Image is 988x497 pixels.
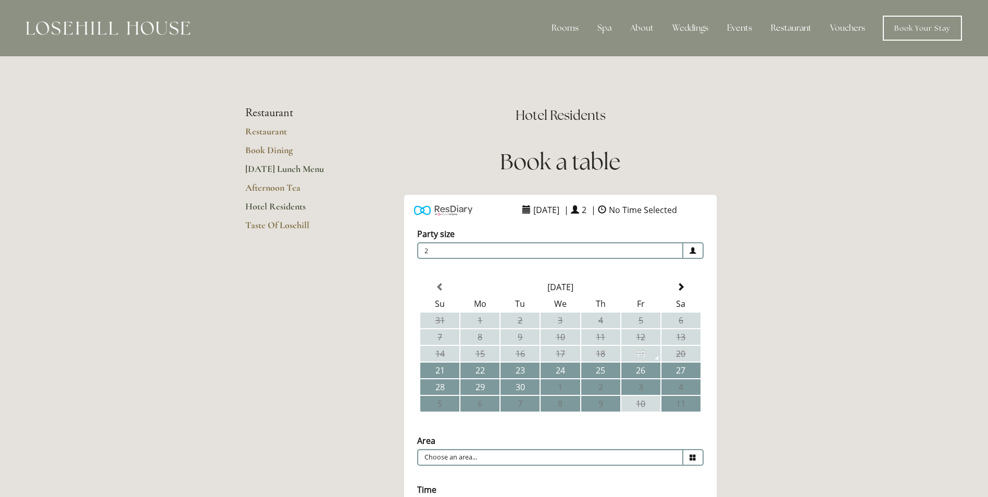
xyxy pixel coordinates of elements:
td: 7 [420,329,459,345]
td: 23 [501,363,540,378]
td: 6 [661,313,701,328]
td: 15 [460,346,499,362]
td: 24 [541,363,580,378]
span: 2 [579,202,589,218]
div: About [622,18,662,39]
th: Fr [621,296,660,312]
td: 4 [581,313,620,328]
td: 27 [661,363,701,378]
td: 9 [581,396,620,412]
span: 2 [417,242,683,259]
td: 8 [541,396,580,412]
td: 22 [460,363,499,378]
td: 4 [661,379,701,395]
a: Book Dining [245,144,345,163]
td: 1 [460,313,499,328]
a: Hotel Residents [245,201,345,219]
div: Weddings [664,18,717,39]
td: 9 [501,329,540,345]
span: | [564,204,569,216]
a: Taste Of Losehill [245,219,345,238]
td: 2 [581,379,620,395]
td: 2 [501,313,540,328]
td: 20 [661,346,701,362]
div: Restaurant [762,18,820,39]
td: 3 [541,313,580,328]
td: 19 [621,346,660,362]
th: Tu [501,296,540,312]
td: 11 [581,329,620,345]
td: 1 [541,379,580,395]
img: Losehill House [26,21,190,35]
div: Spa [589,18,620,39]
h1: Book a table [378,146,743,177]
td: 3 [621,379,660,395]
td: 18 [581,346,620,362]
a: Restaurant [245,126,345,144]
td: 12 [621,329,660,345]
div: Rooms [543,18,587,39]
label: Area [417,435,435,446]
th: Select Month [460,279,660,295]
td: 30 [501,379,540,395]
td: 11 [661,396,701,412]
th: Th [581,296,620,312]
span: Next Month [677,283,685,291]
td: 5 [621,313,660,328]
td: 16 [501,346,540,362]
td: 17 [541,346,580,362]
a: Book Your Stay [883,16,962,41]
label: Time [417,484,436,495]
h2: Hotel Residents [378,106,743,125]
td: 29 [460,379,499,395]
div: Events [719,18,760,39]
td: 6 [460,396,499,412]
li: Restaurant [245,106,345,120]
th: Sa [661,296,701,312]
th: Su [420,296,459,312]
td: 8 [460,329,499,345]
td: 10 [541,329,580,345]
td: 13 [661,329,701,345]
span: | [591,204,596,216]
label: Party size [417,228,455,240]
span: [DATE] [531,202,562,218]
th: Mo [460,296,499,312]
span: Previous Month [436,283,444,291]
a: [DATE] Lunch Menu [245,163,345,182]
td: 31 [420,313,459,328]
td: 14 [420,346,459,362]
td: 10 [621,396,660,412]
th: We [541,296,580,312]
span: No Time Selected [606,202,680,218]
a: Afternoon Tea [245,182,345,201]
img: Powered by ResDiary [414,203,472,218]
td: 26 [621,363,660,378]
td: 5 [420,396,459,412]
td: 7 [501,396,540,412]
td: 25 [581,363,620,378]
td: 21 [420,363,459,378]
a: Vouchers [822,18,873,39]
td: 28 [420,379,459,395]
